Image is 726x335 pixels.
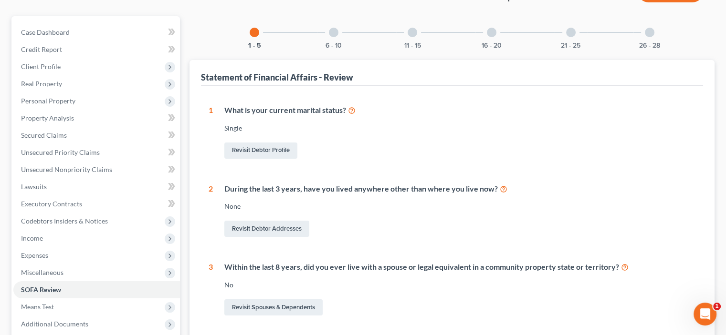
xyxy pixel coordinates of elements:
[224,262,695,273] div: Within the last 8 years, did you ever live with a spouse or legal equivalent in a community prope...
[201,71,353,83] div: Statement of Financial Affairs - Review
[21,200,82,208] span: Executory Contracts
[224,123,695,133] div: Single
[209,183,213,239] div: 2
[21,303,54,311] span: Means Test
[224,202,695,211] div: None
[224,280,695,290] div: No
[248,42,261,49] button: 1 - 5
[224,183,695,194] div: During the last 3 years, have you lived anywhere other than where you live now?
[13,281,180,298] a: SOFA Review
[21,131,67,139] span: Secured Claims
[21,114,74,122] span: Property Analysis
[21,217,108,225] span: Codebtors Insiders & Notices
[224,299,323,315] a: Revisit Spouses & Dependents
[21,234,43,242] span: Income
[21,320,88,328] span: Additional Documents
[21,251,48,259] span: Expenses
[13,24,180,41] a: Case Dashboard
[21,183,47,191] span: Lawsuits
[13,41,180,58] a: Credit Report
[713,303,721,310] span: 1
[13,127,180,144] a: Secured Claims
[21,285,61,294] span: SOFA Review
[326,42,342,49] button: 6 - 10
[209,262,213,317] div: 3
[13,178,180,195] a: Lawsuits
[21,165,112,173] span: Unsecured Nonpriority Claims
[21,80,62,88] span: Real Property
[482,42,502,49] button: 16 - 20
[13,144,180,161] a: Unsecured Priority Claims
[21,268,63,276] span: Miscellaneous
[21,28,70,36] span: Case Dashboard
[13,110,180,127] a: Property Analysis
[404,42,421,49] button: 11 - 15
[224,142,297,159] a: Revisit Debtor Profile
[224,221,309,237] a: Revisit Debtor Addresses
[21,148,100,156] span: Unsecured Priority Claims
[21,62,61,71] span: Client Profile
[21,45,62,53] span: Credit Report
[13,195,180,213] a: Executory Contracts
[13,161,180,178] a: Unsecured Nonpriority Claims
[209,105,213,161] div: 1
[694,303,716,325] iframe: Intercom live chat
[639,42,660,49] button: 26 - 28
[561,42,580,49] button: 21 - 25
[224,105,695,116] div: What is your current marital status?
[21,97,75,105] span: Personal Property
